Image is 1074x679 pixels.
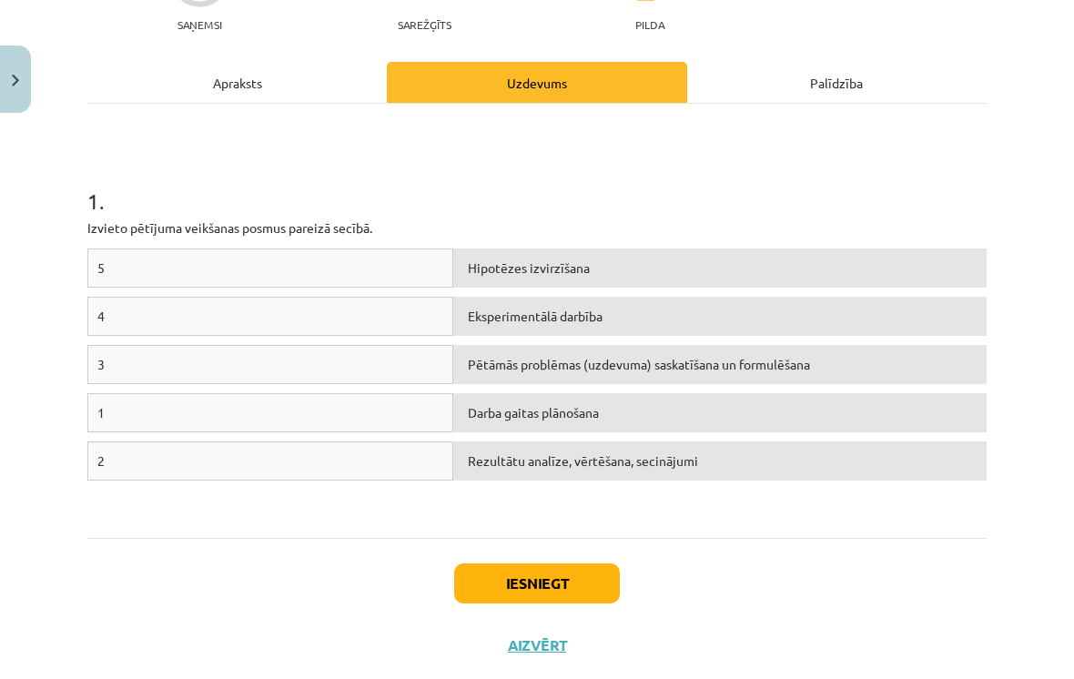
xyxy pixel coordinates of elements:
[502,636,572,654] button: Aizvērt
[387,62,686,103] div: Uzdevums
[87,297,453,336] div: 4
[635,18,664,31] p: pilda
[170,18,229,31] p: Saņemsi
[453,441,987,481] div: Rezultātu analīze, vērtēšana, secinājumi
[87,62,387,103] div: Apraksts
[87,157,987,213] h1: 1 .
[87,345,453,384] div: 3
[453,393,987,432] div: Darba gaitas plānošana
[12,75,19,86] img: icon-close-lesson-0947bae3869378f0d4975bcd49f059093ad1ed9edebbc8119c70593378902aed.svg
[453,345,987,384] div: Pētāmās problēmas (uzdevuma) saskatīšana un formulēšana
[87,218,987,238] p: Izvieto pētījuma veikšanas posmus pareizā secībā.
[453,248,987,288] div: Hipotēzes izvirzīšana
[453,297,987,336] div: Eksperimentālā darbība
[454,563,620,603] button: Iesniegt
[87,393,453,432] div: 1
[87,441,453,481] div: 2
[398,18,451,31] p: Sarežģīts
[687,62,987,103] div: Palīdzība
[87,248,453,288] div: 5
